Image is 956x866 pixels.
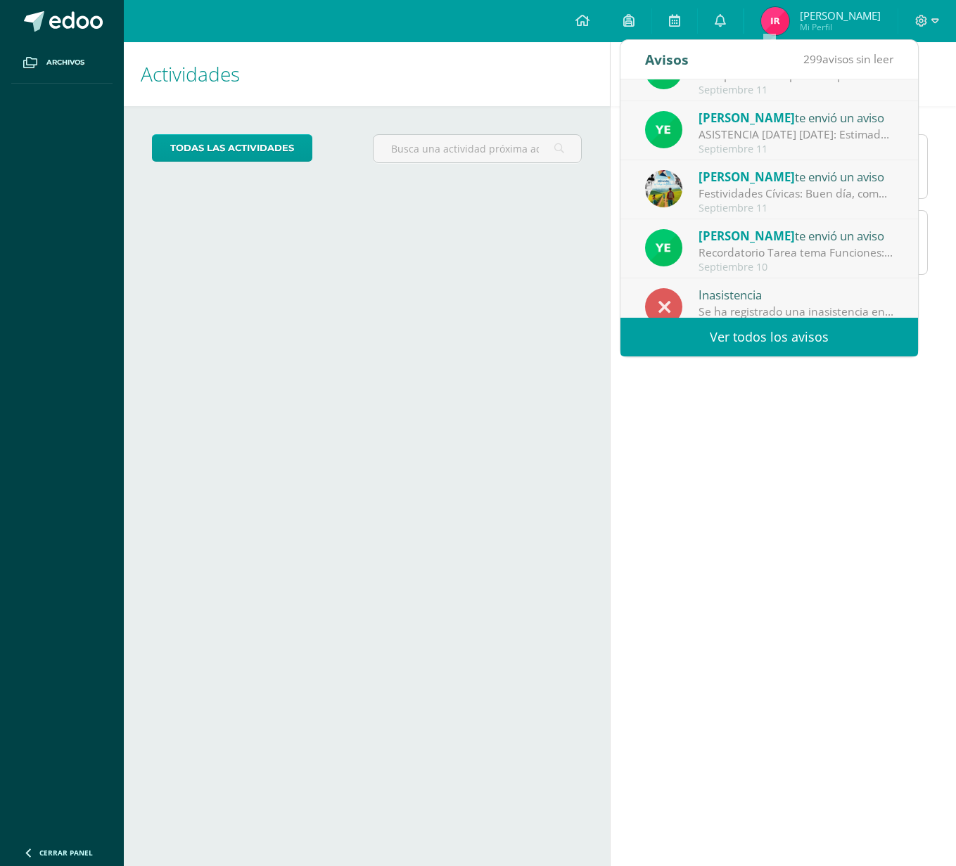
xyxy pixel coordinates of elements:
[620,318,918,356] a: Ver todos los avisos
[699,110,795,126] span: [PERSON_NAME]
[699,108,894,127] div: te envió un aviso
[800,8,881,22] span: [PERSON_NAME]
[699,202,894,214] div: Septiembre 11
[800,21,881,33] span: Mi Perfil
[699,228,795,244] span: [PERSON_NAME]
[699,285,894,304] div: Inasistencia
[803,51,822,67] span: 299
[699,84,894,96] div: Septiembre 11
[141,42,593,106] h1: Actividades
[645,111,682,148] img: fd93c6619258ae32e8e829e8701697bb.png
[699,304,894,320] div: Se ha registrado una inasistencia en Física Cuarto Bachillerato 'D' el día [DATE] para [PERSON_NA...
[152,134,312,162] a: todas las Actividades
[699,127,894,143] div: ASISTENCIA MAÑANA 12 DE SEPTIEMBRE: Estimados padres de familia y jóvenes, el día de mañana es nu...
[699,261,894,273] div: Septiembre 10
[645,40,689,79] div: Avisos
[645,170,682,207] img: a257b9d1af4285118f73fe144f089b76.png
[699,226,894,245] div: te envió un aviso
[46,57,84,68] span: Archivos
[374,135,582,162] input: Busca una actividad próxima aquí...
[645,229,682,266] img: fd93c6619258ae32e8e829e8701697bb.png
[699,245,894,261] div: Recordatorio Tarea tema Funciones: Estimados padres de familia y chicos hago el recordatorio para...
[39,848,93,858] span: Cerrar panel
[699,169,795,185] span: [PERSON_NAME]
[699,167,894,186] div: te envió un aviso
[11,42,113,84] a: Archivos
[761,7,789,35] img: b2c2324d461816bf8380d3aecd38491b.png
[699,186,894,202] div: Festividades Cívicas: Buen día, compartimos la información relacionada con las dinámicas cívicas ...
[699,143,894,155] div: Septiembre 11
[803,51,893,67] span: avisos sin leer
